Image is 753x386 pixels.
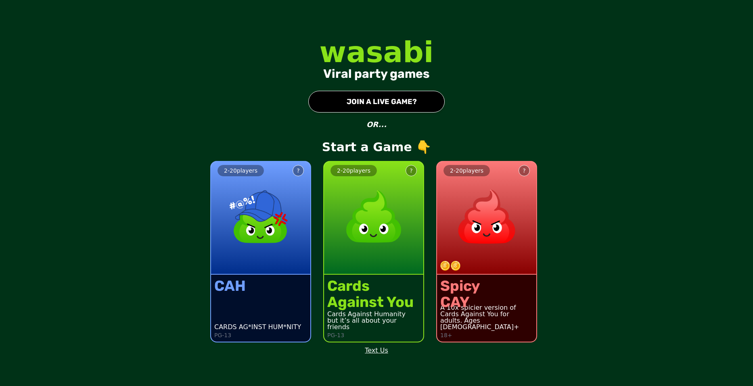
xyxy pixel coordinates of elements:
div: CARDS AG*INST HUM*NITY [214,324,301,330]
div: ? [297,167,299,175]
p: PG-13 [214,332,231,338]
span: 2 - 20 players [337,167,370,174]
a: Text Us [365,346,388,355]
img: product image [225,181,296,252]
img: product image [338,181,409,252]
button: ? [519,165,530,176]
span: 2 - 20 players [450,167,483,174]
div: CAH [214,278,246,294]
div: Cards Against Humanity [327,311,420,317]
p: PG-13 [327,332,344,338]
div: wasabi [320,38,434,67]
p: Start a Game 👇 [322,140,431,154]
div: A 10x spicier version of Cards Against You for adults. Ages [DEMOGRAPHIC_DATA]+ [440,305,533,330]
div: but it’s all about your friends [327,317,420,330]
p: OR... [366,119,387,130]
div: Against You [327,294,414,310]
div: Spicy [440,278,480,294]
img: token [440,261,450,271]
div: CAY [440,294,480,310]
div: ? [410,167,412,175]
img: product image [451,181,522,252]
p: 18+ [440,332,452,338]
img: token [451,261,460,271]
button: ? [293,165,304,176]
div: ? [523,167,525,175]
div: Viral party games [323,67,430,81]
button: JOIN A LIVE GAME? [308,91,445,113]
button: ? [406,165,417,176]
div: Cards [327,278,414,294]
span: 2 - 20 players [224,167,257,174]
